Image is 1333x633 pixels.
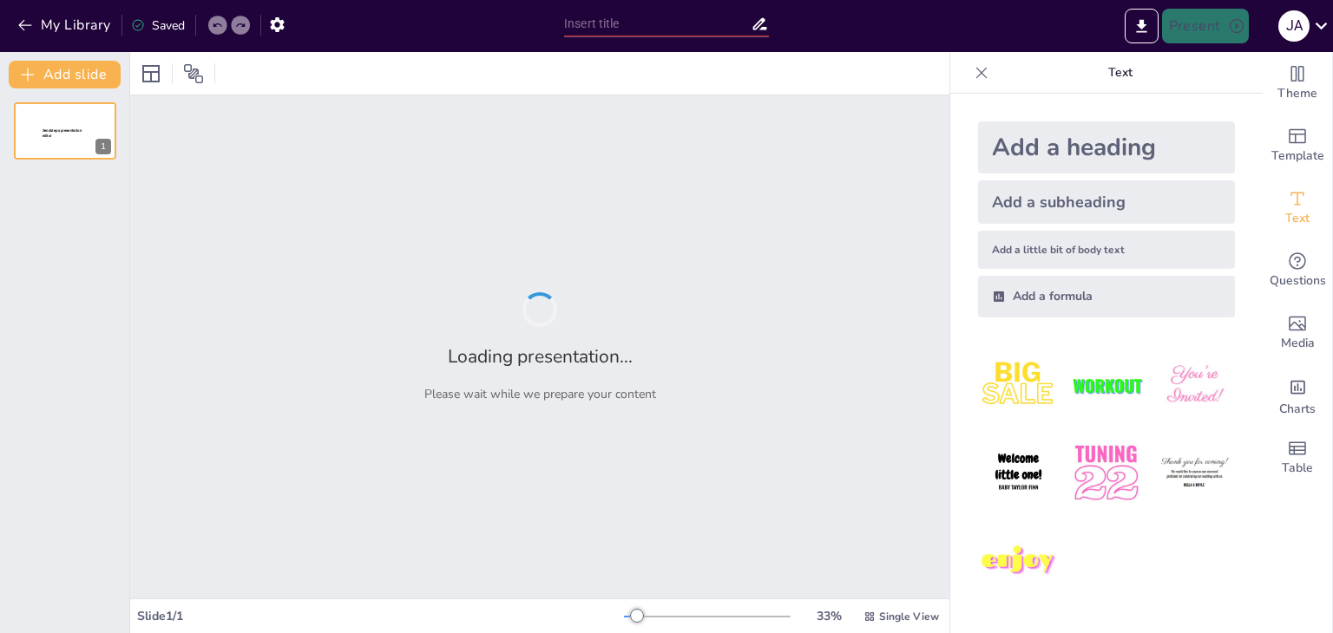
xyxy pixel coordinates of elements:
h2: Loading presentation... [448,344,633,369]
div: Add charts and graphs [1263,364,1332,427]
p: Text [995,52,1245,94]
button: My Library [13,11,118,39]
div: Add images, graphics, shapes or video [1263,302,1332,364]
span: Media [1281,334,1315,353]
div: Add text boxes [1263,177,1332,239]
span: Position [183,63,204,84]
button: Export to PowerPoint [1125,9,1159,43]
div: Change the overall theme [1263,52,1332,114]
input: Insert title [564,11,751,36]
span: Sendsteps presentation editor [43,128,82,138]
img: 2.jpeg [1066,345,1146,426]
span: Text [1285,209,1310,228]
p: Please wait while we prepare your content [424,386,656,402]
button: Add slide [9,61,121,88]
div: Saved [131,17,185,34]
div: Slide 1 / 1 [137,608,624,624]
img: 5.jpeg [1066,433,1146,513]
div: Add ready made slides [1263,114,1332,177]
div: Get real-time input from your audience [1263,239,1332,302]
div: 33 % [808,608,850,624]
div: Add a subheading [978,180,1235,224]
img: 3.jpeg [1154,345,1235,426]
span: Charts [1279,400,1316,419]
div: Add a formula [978,276,1235,317]
span: Questions [1270,271,1326,290]
div: 1 [14,102,116,160]
div: J A [1278,10,1310,42]
div: 1 [95,139,111,154]
button: Present [1162,9,1249,43]
span: Single View [879,610,939,623]
button: J A [1278,9,1310,43]
span: Theme [1277,84,1317,103]
img: 6.jpeg [1154,433,1235,513]
div: Add a little bit of body text [978,231,1235,269]
div: Layout [137,60,165,88]
span: Template [1271,147,1324,166]
img: 7.jpeg [978,521,1059,602]
span: Table [1282,459,1313,478]
div: Add a table [1263,427,1332,489]
div: Add a heading [978,121,1235,173]
img: 4.jpeg [978,433,1059,513]
img: 1.jpeg [978,345,1059,426]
